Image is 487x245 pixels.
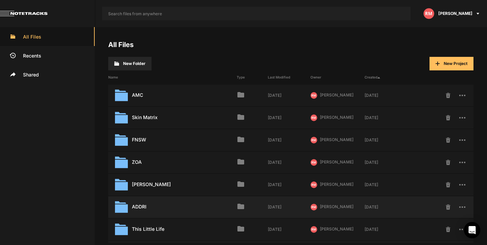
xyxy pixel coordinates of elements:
img: letters [310,204,317,210]
div: [DATE] [365,115,407,121]
div: Open Intercom Messenger [464,222,480,238]
mat-icon: Folder [237,91,245,99]
img: letters [310,92,317,99]
div: [DATE] [268,159,310,165]
mat-icon: Folder [237,135,245,143]
div: ZOA [108,156,237,169]
div: [DATE] [365,137,407,143]
mat-icon: Folder [237,202,245,210]
mat-icon: Folder [237,158,245,166]
div: [DATE] [365,92,407,98]
img: letters [310,137,317,143]
img: letters [310,226,317,233]
div: [DATE] [268,182,310,188]
img: folder.svg [115,111,128,124]
div: ADDRI [108,201,237,214]
div: Name [108,75,237,80]
div: [DATE] [268,226,310,232]
span: [PERSON_NAME] [320,115,353,120]
span: New Project [444,61,467,66]
img: letters [310,159,317,166]
div: [DATE] [365,182,407,188]
img: letters [423,8,434,19]
div: [DATE] [268,115,310,121]
div: [DATE] [365,159,407,165]
a: All Files [108,41,134,49]
span: [PERSON_NAME] [320,92,353,97]
img: folder.svg [115,201,128,214]
span: [PERSON_NAME] [320,159,353,164]
img: letters [310,181,317,188]
img: folder.svg [115,134,128,147]
span: [PERSON_NAME] [320,182,353,187]
div: [DATE] [268,204,310,210]
input: Search files from anywhere [102,7,411,20]
div: Owner [310,75,365,80]
img: folder.svg [115,223,128,236]
mat-icon: Folder [237,225,245,233]
span: [PERSON_NAME] [438,10,472,17]
div: [DATE] [268,137,310,143]
mat-icon: Folder [237,180,245,188]
img: folder.svg [115,89,128,102]
img: folder.svg [115,156,128,169]
mat-icon: Folder [237,113,245,121]
img: letters [310,114,317,121]
div: FNSW [108,134,237,147]
div: [DATE] [365,204,407,210]
div: [DATE] [268,92,310,98]
span: [PERSON_NAME] [320,137,353,142]
div: Skin Matrix [108,111,237,124]
div: [PERSON_NAME] [108,178,237,191]
img: folder.svg [115,178,128,191]
div: [DATE] [365,226,407,232]
span: [PERSON_NAME] [320,204,353,209]
button: New Project [430,57,473,70]
button: New Folder [108,57,152,70]
div: Type [237,75,268,80]
div: Created [365,75,407,80]
div: AMC [108,89,237,102]
div: This Little Life [108,223,237,236]
span: [PERSON_NAME] [320,226,353,231]
div: Last Modified [268,75,310,80]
